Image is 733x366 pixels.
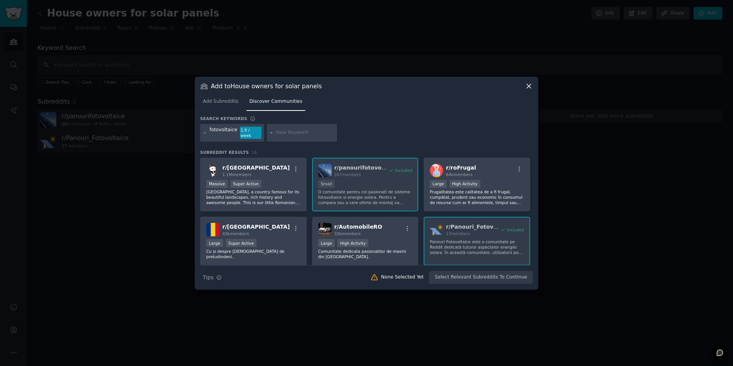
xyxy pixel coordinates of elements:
span: r/ AutomobileRO [334,224,382,230]
span: 43k members [222,231,249,236]
p: [GEOGRAPHIC_DATA], a country famous for its beautiful landscapes, rich history and awesome people... [206,189,301,205]
h3: Search keywords [200,116,247,121]
span: r/ [GEOGRAPHIC_DATA] [222,224,290,230]
h3: Add to House owners for solar panels [211,82,322,90]
img: Roumanie [206,223,220,236]
div: None Selected Yet [381,274,424,281]
span: Add Subreddits [203,98,238,105]
img: roFrugal [430,164,443,177]
span: Discover Communities [249,98,302,105]
span: 16 [251,150,257,155]
p: Comunitate dedicata pasionatilor de masini din [GEOGRAPHIC_DATA]. [318,249,413,259]
span: 1.1M members [222,172,251,177]
div: 1.9 / week [240,127,261,139]
span: 33k members [334,231,361,236]
img: Romania [206,164,220,177]
a: Discover Communities [247,96,305,111]
div: fotovoltaice [210,127,237,139]
p: Frugalitatea este calitatea de a fi frugal, cumpătat, prudent sau economic în consumul de resurse... [430,189,524,205]
input: New Keyword [276,129,334,136]
div: Large [430,180,447,188]
span: Subreddit Results [200,150,249,155]
div: Super Active [226,239,257,247]
span: r/ roFrugal [446,165,476,171]
span: r/ [GEOGRAPHIC_DATA] [222,165,290,171]
div: Massive [206,180,228,188]
img: AutomobileRO [318,223,332,236]
div: Super Active [230,180,261,188]
a: Add Subreddits [200,96,241,111]
div: Large [318,239,335,247]
div: High Activity [449,180,480,188]
div: High Activity [337,239,368,247]
button: Tips [200,271,224,284]
span: Tips [203,274,214,282]
p: Cu și despre [DEMOGRAPHIC_DATA] de pretudindeni. [206,249,301,259]
span: 64k members [446,172,472,177]
div: Large [206,239,223,247]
